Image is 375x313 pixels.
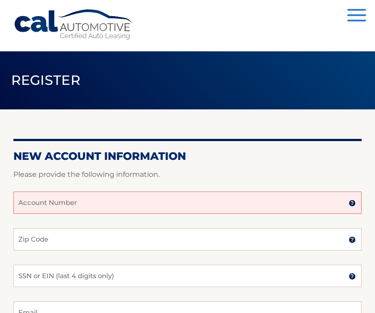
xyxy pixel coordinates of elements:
[349,273,356,280] img: tooltip.svg
[13,228,362,250] input: Zip Code
[13,265,362,287] input: SSN or EIN (last 4 digits only)
[349,236,356,243] img: tooltip.svg
[13,192,362,214] input: Account Number
[13,168,362,181] p: Please provide the following information.
[13,150,362,163] h2: New Account Information
[347,9,366,24] button: Menu
[13,9,134,41] a: Cal Automotive
[349,200,356,207] img: tooltip.svg
[11,72,81,88] span: Register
